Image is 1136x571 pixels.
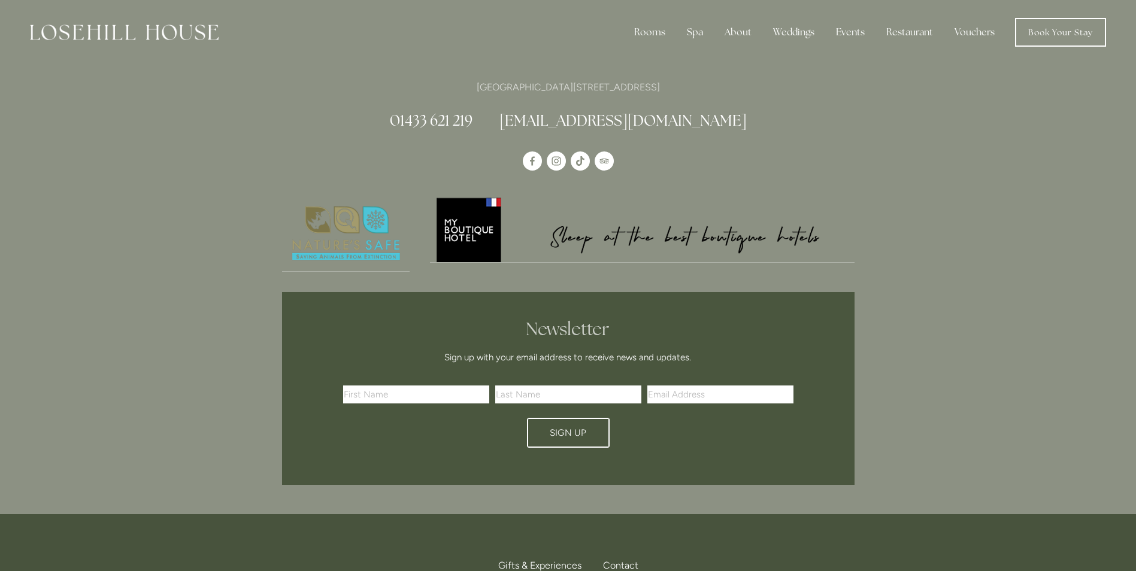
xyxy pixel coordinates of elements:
a: TikTok [571,151,590,171]
button: Sign Up [527,418,610,448]
p: Sign up with your email address to receive news and updates. [347,350,789,365]
div: Weddings [764,20,824,44]
a: [EMAIL_ADDRESS][DOMAIN_NAME] [499,111,747,130]
img: Nature's Safe - Logo [282,196,410,271]
a: Book Your Stay [1015,18,1106,47]
div: Events [826,20,874,44]
a: Vouchers [945,20,1004,44]
input: Email Address [647,385,793,403]
img: My Boutique Hotel - Logo [430,196,855,262]
a: Instagram [547,151,566,171]
span: Sign Up [550,427,586,438]
a: 01433 621 219 [390,111,472,130]
div: About [715,20,761,44]
div: Rooms [625,20,675,44]
a: My Boutique Hotel - Logo [430,196,855,263]
span: Gifts & Experiences [498,560,581,571]
input: First Name [343,385,489,403]
h2: Newsletter [347,318,789,340]
img: Losehill House [30,25,219,40]
a: TripAdvisor [595,151,614,171]
div: Restaurant [877,20,943,44]
input: Last Name [495,385,641,403]
a: Losehill House Hotel & Spa [523,151,542,171]
div: Spa [677,20,713,44]
a: Nature's Safe - Logo [282,196,410,272]
p: [GEOGRAPHIC_DATA][STREET_ADDRESS] [282,79,855,95]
